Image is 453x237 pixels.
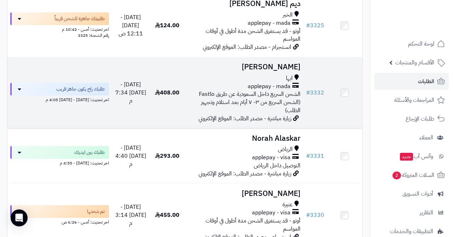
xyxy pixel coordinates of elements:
a: #3330 [306,211,324,219]
span: العملاء [419,133,433,143]
span: عنيرة [282,201,293,209]
span: طلبات الإرجاع [406,114,434,124]
a: العملاء [374,129,449,146]
a: أدوات التسويق [374,185,449,202]
span: أوتو - قد يستغرق الشحن مدة أطول في أوقات المواسم [206,216,300,233]
span: ابها [286,74,293,82]
a: التقارير [374,204,449,221]
span: 2 [392,172,401,179]
span: applepay - visa [252,209,291,217]
span: الخبر [283,11,293,19]
div: اخر تحديث: أمس - 10:42 م [10,25,109,33]
a: #3325 [306,21,324,30]
a: #3332 [306,88,324,97]
span: جديد [400,153,413,161]
span: [DATE] - [DATE] 4:40 م [115,144,146,168]
span: زيارة مباشرة - مصدر الطلب: الموقع الإلكتروني [199,114,291,123]
a: المراجعات والأسئلة [374,92,449,109]
span: # [306,88,310,97]
span: 455.00 [155,211,179,219]
span: تم شحنها [87,208,105,215]
div: Open Intercom Messenger [11,209,28,226]
a: لوحة التحكم [374,35,449,52]
a: #3331 [306,152,324,160]
span: طلبك راح يكون جاهز قريب [56,86,105,93]
span: 124.00 [155,21,179,30]
span: # [306,21,310,30]
span: 408.00 [155,88,179,97]
span: المراجعات والأسئلة [394,95,434,105]
span: # [306,211,310,219]
span: applepay - mada [248,19,291,27]
div: اخر تحديث: [DATE] - 4:55 م [10,159,109,166]
h3: [PERSON_NAME] [188,63,300,71]
span: رقم الشحنة: 3325 [78,32,109,39]
div: اخر تحديث: أمس - 6:26 ص [10,218,109,225]
a: وآتس آبجديد [374,148,449,165]
img: logo-2.png [405,20,446,35]
span: [DATE] - [DATE] 7:34 م [115,80,146,105]
a: السلات المتروكة2 [374,167,449,184]
span: وآتس آب [399,151,433,161]
span: طلبيتك جاهزة للشحن قريباً [55,15,105,22]
span: زيارة مباشرة - مصدر الطلب: الموقع الإلكتروني [199,169,291,178]
span: لوحة التحكم [408,39,434,49]
span: الطلبات [418,76,434,86]
span: أدوات التسويق [402,189,433,199]
span: طلبك بين ايديك [74,149,105,156]
span: السلات المتروكة [392,170,434,180]
span: انستجرام - مصدر الطلب: الموقع الإلكتروني [203,43,291,51]
h3: Norah Alaskar [188,134,300,143]
div: اخر تحديث: [DATE] - [DATE] 4:05 م [10,96,109,103]
span: أوتو - قد يستغرق الشحن مدة أطول في أوقات المواسم [206,27,300,44]
span: applepay - visa [252,154,291,162]
span: applepay - mada [248,82,291,91]
span: الأقسام والمنتجات [395,58,434,68]
span: 293.00 [155,152,179,160]
h3: [PERSON_NAME] [188,190,300,198]
span: التقارير [420,208,433,218]
span: الرياض [278,145,293,154]
a: الطلبات [374,73,449,90]
span: الشحن السريع داخل السعودية عن طريق Fastlo (الشحن السريع من ٣- ٧ أيام بعد استلام وتجهيز الطلب) [199,90,300,115]
a: طلبات الإرجاع [374,110,449,127]
span: التطبيقات والخدمات [390,226,433,236]
span: [DATE] - [DATE] 3:14 م [115,203,146,227]
span: # [306,152,310,160]
span: التوصيل داخل الرياض [254,161,300,170]
span: [DATE] - [DATE] 12:11 ص [119,13,143,38]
